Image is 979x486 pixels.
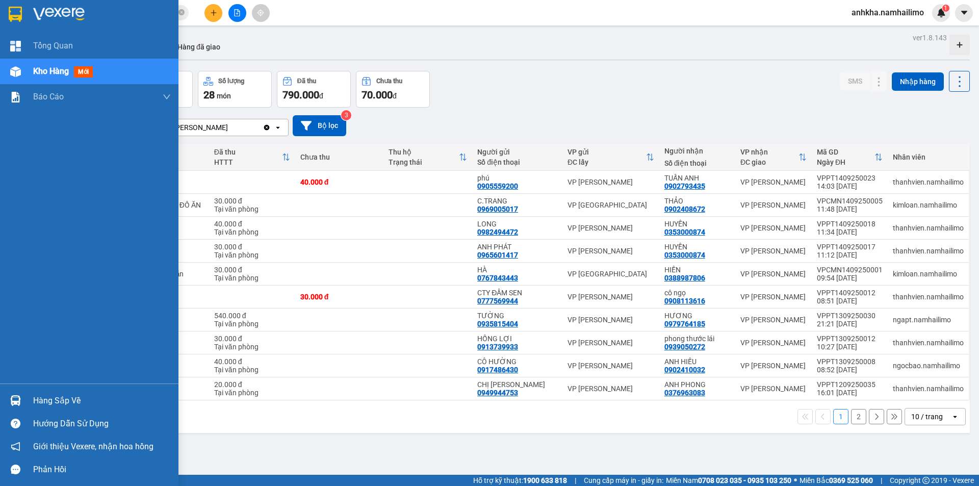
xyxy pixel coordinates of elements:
div: 40.000 đ [214,357,290,366]
div: 30.000 đ [214,243,290,251]
span: đ [393,92,397,100]
span: question-circle [11,419,20,428]
div: ĐC lấy [568,158,646,166]
div: VP [PERSON_NAME] [568,339,654,347]
img: solution-icon [10,92,21,103]
div: 0969005017 [477,205,518,213]
div: Tại văn phòng [214,228,290,236]
div: thanhvien.namhailimo [893,293,964,301]
strong: 1900 633 818 [523,476,567,484]
div: 0902793435 [664,182,705,190]
div: THẢO [664,197,730,205]
div: 30.000 đ [300,293,379,301]
div: Thu hộ [389,148,459,156]
div: Mã GD [817,148,874,156]
span: Giới thiệu Vexere, nhận hoa hồng [33,440,153,453]
div: VP [PERSON_NAME] [568,362,654,370]
span: file-add [234,9,241,16]
div: VPPT1409250018 [817,220,883,228]
strong: 0369 525 060 [829,476,873,484]
div: VP [GEOGRAPHIC_DATA] [568,201,654,209]
div: phú [477,174,557,182]
sup: 1 [942,5,949,12]
strong: 0708 023 035 - 0935 103 250 [698,476,791,484]
div: 0913739933 [477,343,518,351]
div: 11:12 [DATE] [817,251,883,259]
div: VP [PERSON_NAME] [163,122,228,133]
span: món [217,92,231,100]
div: CTY ĐẦM SEN [477,289,557,297]
span: | [881,475,882,486]
button: SMS [840,72,870,90]
div: 0902410032 [664,366,705,374]
div: 30.000 đ [214,335,290,343]
div: 10 / trang [911,412,943,422]
button: 1 [833,409,848,424]
span: Cung cấp máy in - giấy in: [584,475,663,486]
div: 21:21 [DATE] [817,320,883,328]
div: 11:34 [DATE] [817,228,883,236]
div: ANH HIẾU [664,357,730,366]
div: thanhvien.namhailimo [893,178,964,186]
div: Người nhận [664,147,730,155]
div: 0965601417 [477,251,518,259]
div: Tại văn phòng [214,274,290,282]
div: HỒNG LỢI [477,335,557,343]
div: HUYỀN [664,243,730,251]
div: 0949944753 [477,389,518,397]
div: LONG [477,220,557,228]
div: ANH PHONG [664,380,730,389]
div: Tại văn phòng [214,205,290,213]
span: Hỗ trợ kỹ thuật: [473,475,567,486]
div: VPPT1309250008 [817,357,883,366]
span: 70.000 [362,89,393,101]
div: Số điện thoại [664,159,730,167]
div: VPPT1209250035 [817,380,883,389]
div: cô ngọ [664,289,730,297]
span: mới [74,66,93,78]
div: 09:54 [DATE] [817,274,883,282]
div: ANH PHÁT [477,243,557,251]
div: 0767843443 [477,274,518,282]
svg: Clear value [263,123,271,132]
div: VP [PERSON_NAME] [568,178,654,186]
div: Tại văn phòng [214,343,290,351]
div: kimloan.namhailimo [893,201,964,209]
div: thanhvien.namhailimo [893,224,964,232]
div: 0902408672 [664,205,705,213]
th: Toggle SortBy [562,144,659,171]
th: Toggle SortBy [383,144,472,171]
span: 1 [944,5,947,12]
div: VP [PERSON_NAME] [568,293,654,301]
div: 0917486430 [477,366,518,374]
div: VPPT1309250012 [817,335,883,343]
img: icon-new-feature [937,8,946,17]
div: 40.000 đ [300,178,379,186]
div: 0979764185 [664,320,705,328]
span: Kho hàng [33,66,69,76]
div: VPCMN1409250005 [817,197,883,205]
button: Hàng đã giao [169,35,228,59]
div: VP [PERSON_NAME] [568,385,654,393]
div: CÔ HƯỜNG [477,357,557,366]
span: Tổng Quan [33,39,73,52]
div: 08:52 [DATE] [817,366,883,374]
div: Tại văn phòng [214,320,290,328]
div: thanhvien.namhailimo [893,339,964,347]
div: thanhvien.namhailimo [893,385,964,393]
span: đ [319,92,323,100]
div: VP [GEOGRAPHIC_DATA] [568,270,654,278]
div: VP [PERSON_NAME] [740,178,807,186]
div: HTTT [214,158,282,166]
div: ver 1.8.143 [913,32,947,43]
div: CHỊ HƯƠNG [477,380,557,389]
div: 0777569944 [477,297,518,305]
img: logo-vxr [9,7,22,22]
div: C.TRANG [477,197,557,205]
div: Chưa thu [300,153,379,161]
div: VP gửi [568,148,646,156]
div: HUYỀN [664,220,730,228]
svg: open [274,123,282,132]
div: 0353000874 [664,228,705,236]
div: 10:27 [DATE] [817,343,883,351]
